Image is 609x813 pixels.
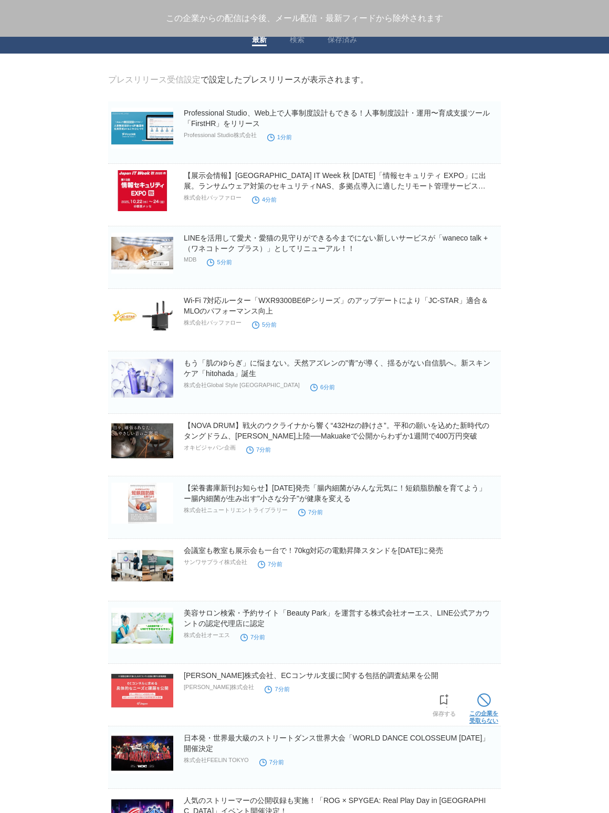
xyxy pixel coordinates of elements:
img: 【栄養書庫新刊お知らせ】2025年10月19日発売「腸内細菌がみんな元気に！短鎖脂肪酸を育てよう」ー腸内細菌が生み出す"小さな分子"が健康を変える [111,483,173,524]
time: 7分前 [258,561,282,567]
img: 会議室も教室も展示会も一台で！70kg対応の電動昇降スタンドを10月15日に発売 [111,545,173,586]
img: 【展示会情報】Japan IT Week 秋 2025「情報セキュリティ EXPO」に出展。ランサムウェア対策のセキュリティNAS、多拠点導入に適したリモート管理サービスをご紹介 [111,170,173,211]
p: サンワサプライ株式会社 [184,558,247,566]
time: 5分前 [252,321,277,328]
div: で設定したプレスリリースが表示されます。 [108,75,369,86]
time: 7分前 [265,686,289,692]
a: 保存済み [328,35,357,46]
a: 美容サロン検索・予約サイト「Beauty Park」を運営する株式会社オーエス、LINE公式アカウントの認定代理店に認定 [184,609,490,628]
p: MDB [184,256,196,263]
p: 株式会社Global Style [GEOGRAPHIC_DATA] [184,381,300,389]
p: Professional Studio株式会社 [184,131,257,139]
a: この企業を受取らない [469,691,498,724]
time: 7分前 [246,446,271,453]
a: 保存する [433,691,456,717]
img: 日本発・世界最大級のストリートダンス世界大会「WORLD DANCE COLOSSEUM 2025」開催決定 [111,733,173,774]
a: 会議室も教室も展示会も一台で！70kg対応の電動昇降スタンドを[DATE]に発売 [184,546,443,555]
time: 6分前 [310,384,335,390]
p: 株式会社オーエス [184,631,230,639]
time: 1分前 [267,134,292,140]
p: [PERSON_NAME]株式会社 [184,683,254,691]
img: もう「肌のゆらぎ」に悩まない。天然アズレンの"青"が導く、揺るがない自信肌へ。新スキンケア「hitohada」誕生 [111,358,173,399]
a: 【NOVA DRUM】戦火のウクライナから響く“432Hzの静けさ”。平和の願いを込めた新時代のタングドラム、[PERSON_NAME]上陸──Makuakeで公開からわずか1週間で400万円突破 [184,421,489,440]
time: 4分前 [252,196,277,203]
a: もう「肌のゆらぎ」に悩まない。天然アズレンの"青"が導く、揺るがない自信肌へ。新スキンケア「hitohada」誕生 [184,359,490,378]
a: Wi-Fi 7対応ルーター「WXR9300BE6Pシリーズ」のアップデートにより「JC-STAR」適合＆MLOのパフォーマンス向上 [184,296,488,315]
p: 株式会社バッファロー [184,319,241,327]
a: 検索 [290,35,304,46]
img: 【NOVA DRUM】戦火のウクライナから響く“432Hzの静けさ”。平和の願いを込めた新時代のタングドラム、日本初上陸──Makuakeで公開からわずか1週間で400万円突破 [111,420,173,461]
time: 7分前 [259,759,284,765]
img: ジャグー株式会社、ECコンサル支援に関する包括的調査結果を公開 [111,670,173,711]
p: オキビジャパン企画 [184,444,236,452]
time: 5分前 [207,259,232,265]
p: 株式会社FEELIN TOKYO [184,756,249,764]
img: LINEを活用して愛犬・愛猫の見守りができる今までにない新しいサービスが「waneco talk +（ワネコトーク プラス）」としてリニューアル！！ [111,233,173,274]
img: Professional Studio、Web上で人事制度設計もできる！人事制度設計・運用〜育成支援ツール「FirstHR」をリリース [111,108,173,149]
img: 美容サロン検索・予約サイト「Beauty Park」を運営する株式会社オーエス、LINE公式アカウントの認定代理店に認定 [111,608,173,649]
time: 7分前 [298,509,323,515]
a: [PERSON_NAME]株式会社、ECコンサル支援に関する包括的調査結果を公開 [184,671,438,680]
a: LINEを活用して愛犬・愛猫の見守りができる今までにない新しいサービスが「waneco talk +（ワネコトーク プラス）」としてリニューアル！！ [184,234,488,253]
a: プレスリリース受信設定 [108,75,201,84]
time: 7分前 [240,634,265,640]
a: Professional Studio、Web上で人事制度設計もできる！人事制度設計・運用〜育成支援ツール「FirstHR」をリリース [184,109,490,128]
img: Wi-Fi 7対応ルーター「WXR9300BE6Pシリーズ」のアップデートにより「JC-STAR」適合＆MLOのパフォーマンス向上 [111,295,173,336]
a: 【栄養書庫新刊お知らせ】[DATE]発売「腸内細菌がみんな元気に！短鎖脂肪酸を育てよう」ー腸内細菌が生み出す"小さな分子"が健康を変える [184,484,486,503]
p: 株式会社バッファロー [184,194,241,202]
a: 日本発・世界最大級のストリートダンス世界大会「WORLD DANCE COLOSSEUM [DATE]」開催決定 [184,734,489,753]
a: 最新 [252,35,267,46]
a: 【展示会情報】[GEOGRAPHIC_DATA] IT Week 秋 [DATE]「情報セキュリティ EXPO」に出展。ランサムウェア対策のセキュリティNAS、多拠点導入に適したリモート管理サー... [184,171,486,201]
p: 株式会社ニュートリエントライブラリー [184,506,288,514]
